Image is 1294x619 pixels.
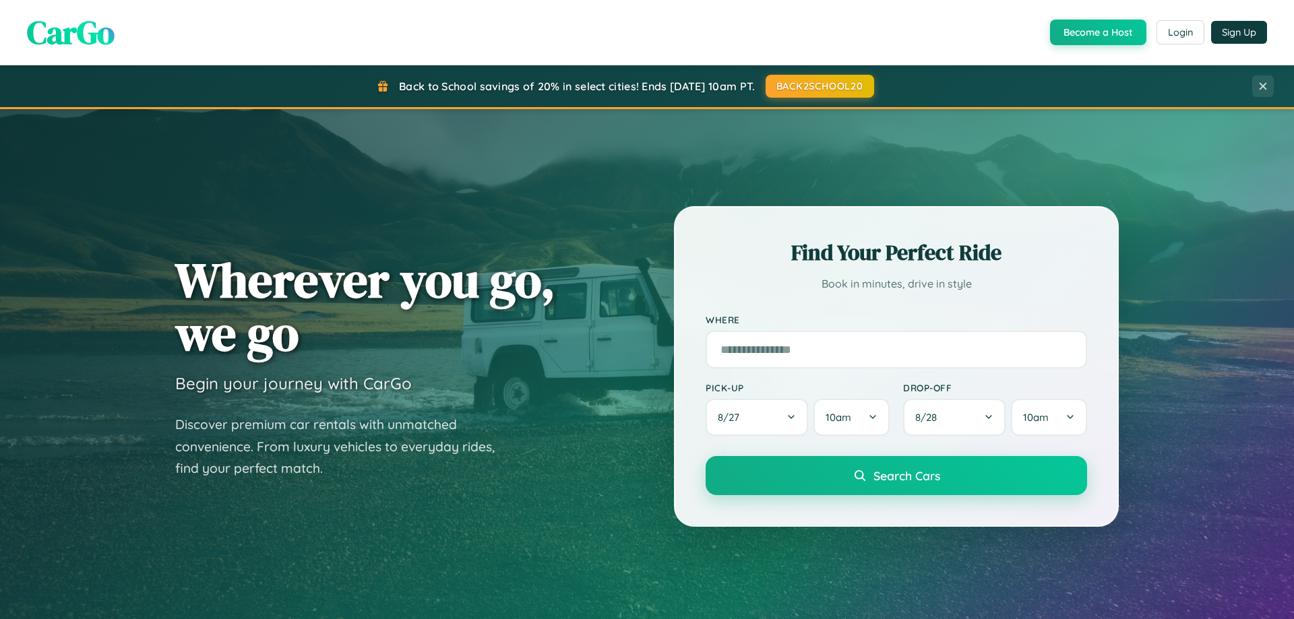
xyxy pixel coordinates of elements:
label: Drop-off [903,382,1087,393]
button: Search Cars [706,456,1087,495]
span: 8 / 27 [718,411,746,424]
p: Discover premium car rentals with unmatched convenience. From luxury vehicles to everyday rides, ... [175,414,512,480]
h1: Wherever you go, we go [175,253,555,360]
h3: Begin your journey with CarGo [175,373,412,393]
p: Book in minutes, drive in style [706,274,1087,294]
button: 8/28 [903,399,1006,436]
button: Login [1157,20,1204,44]
label: Where [706,314,1087,325]
label: Pick-up [706,382,890,393]
span: 10am [1023,411,1049,424]
span: 8 / 28 [915,411,944,424]
button: 10am [813,399,890,436]
span: CarGo [27,10,115,55]
button: 8/27 [706,399,808,436]
span: Back to School savings of 20% in select cities! Ends [DATE] 10am PT. [399,79,755,93]
button: BACK2SCHOOL20 [766,75,874,98]
button: Sign Up [1211,21,1267,44]
span: 10am [826,411,851,424]
button: Become a Host [1050,20,1146,45]
span: Search Cars [873,468,940,483]
button: 10am [1011,399,1087,436]
h2: Find Your Perfect Ride [706,238,1087,267]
